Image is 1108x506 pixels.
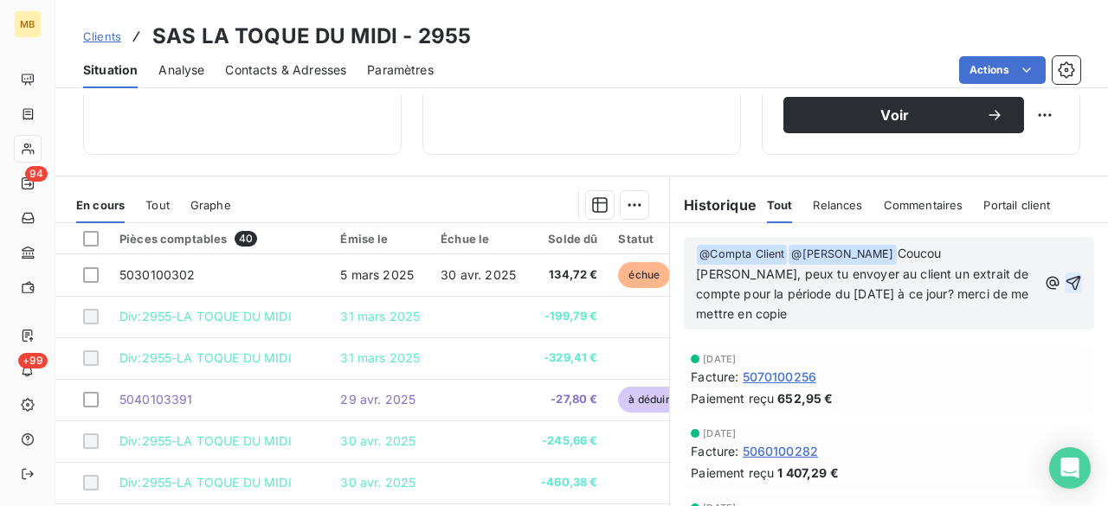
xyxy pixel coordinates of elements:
span: 5070100256 [743,368,817,386]
span: échue [618,262,670,288]
div: MB [14,10,42,38]
span: 29 avr. 2025 [340,392,415,407]
span: Graphe [190,198,231,212]
span: Div:2955-LA TOQUE DU MIDI [119,309,292,323]
div: Échue le [441,232,518,246]
span: Coucou [PERSON_NAME], peux tu envoyer au client un extrait de compte pour la période du [DATE] à ... [696,246,1032,321]
span: Tout [145,198,170,212]
a: Clients [83,28,121,45]
span: @ Compta Client [697,245,787,265]
span: Situation [83,61,138,79]
span: 31 mars 2025 [340,309,420,323]
div: Open Intercom Messenger [1049,447,1091,489]
span: Voir [804,108,986,122]
span: -199,79 € [538,308,598,325]
span: 40 [235,231,257,247]
div: Émise le [340,232,420,246]
span: Facture : [691,442,738,460]
span: -460,38 € [538,474,598,491]
span: -329,41 € [538,349,598,367]
span: [DATE] [703,428,736,439]
span: 31 mars 2025 [340,350,420,365]
span: Analyse [158,61,204,79]
span: Div:2955-LA TOQUE DU MIDI [119,475,292,490]
span: 134,72 € [538,266,598,284]
span: Paiement reçu [691,389,774,407]
span: Clients [83,29,121,43]
div: Statut [618,232,693,246]
div: Pièces comptables [119,231,319,247]
span: Relances [813,198,862,212]
span: -245,66 € [538,432,598,450]
span: 5030100302 [119,267,196,282]
span: -27,80 € [538,391,598,408]
h3: SAS LA TOQUE DU MIDI - 2955 [152,21,471,52]
span: Div:2955-LA TOQUE DU MIDI [119,433,292,448]
button: Voir [783,97,1024,133]
span: 30 avr. 2025 [441,267,516,282]
div: Solde dû [538,232,598,246]
span: 5060100282 [743,442,819,460]
span: Commentaires [884,198,963,212]
span: Facture : [691,368,738,386]
span: [DATE] [703,354,736,364]
span: @ [PERSON_NAME] [789,245,896,265]
span: à déduire [618,387,686,413]
span: 30 avr. 2025 [340,433,415,448]
span: En cours [76,198,125,212]
span: +99 [18,353,48,368]
span: 5040103391 [119,392,193,407]
span: 5 mars 2025 [340,267,414,282]
span: 30 avr. 2025 [340,475,415,490]
span: Div:2955-LA TOQUE DU MIDI [119,350,292,365]
span: Portail client [983,198,1050,212]
span: 94 [25,166,48,182]
span: Contacts & Adresses [225,61,346,79]
span: Paiement reçu [691,464,774,482]
span: Tout [767,198,793,212]
button: Actions [959,56,1046,84]
span: 1 407,29 € [777,464,839,482]
h6: Historique [670,195,757,215]
span: Paramètres [367,61,434,79]
span: 652,95 € [777,389,833,407]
